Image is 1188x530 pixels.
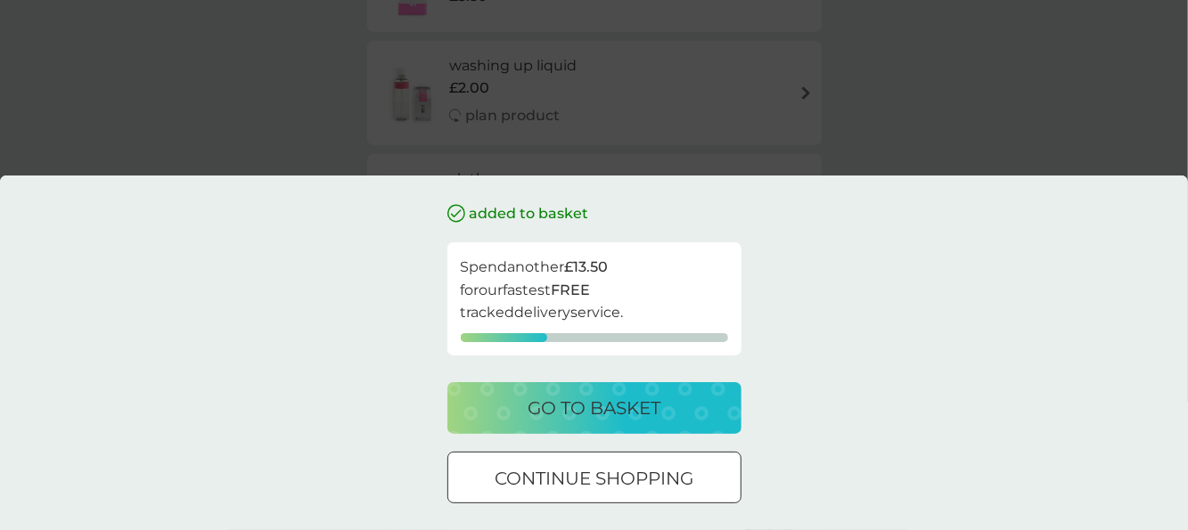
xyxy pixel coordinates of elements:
[447,382,741,434] button: go to basket
[470,202,589,225] p: added to basket
[461,256,728,324] p: Spend another for our fastest tracked delivery service.
[495,464,693,493] p: continue shopping
[447,452,741,503] button: continue shopping
[528,394,660,422] p: go to basket
[552,281,591,298] strong: FREE
[565,258,609,275] strong: £13.50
